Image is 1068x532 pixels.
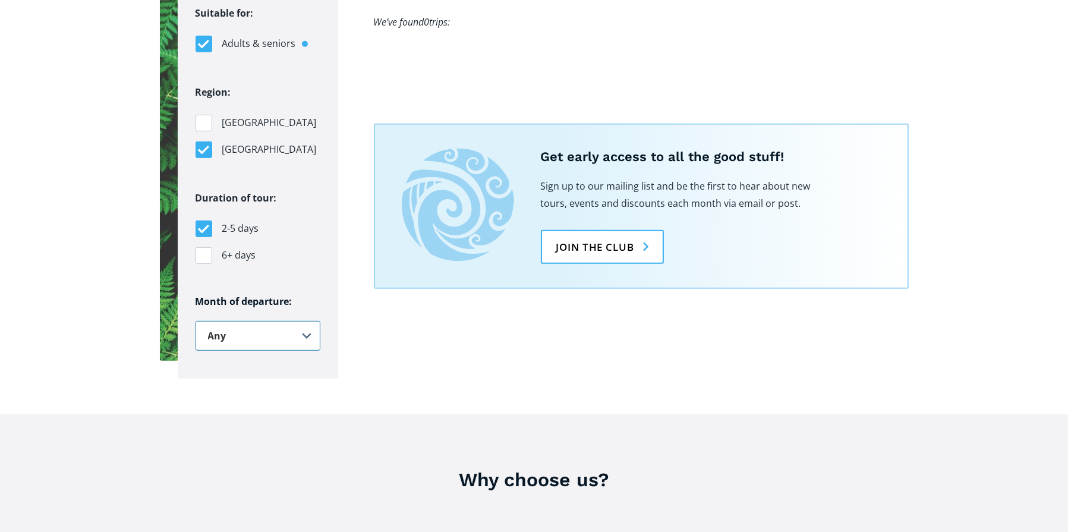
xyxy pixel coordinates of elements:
legend: Region: [196,84,231,101]
a: Join the club [541,230,664,264]
span: 6+ days [222,247,256,263]
h3: Why choose us? [160,468,909,492]
span: Adults & seniors [222,36,296,52]
span: [GEOGRAPHIC_DATA] [222,141,317,158]
span: [GEOGRAPHIC_DATA] [222,115,317,131]
span: 0 [424,15,430,29]
h6: Month of departure: [196,295,320,308]
h5: Get early access to all the good stuff! [541,149,881,166]
legend: Suitable for: [196,5,254,22]
span: 2-5 days [222,221,259,237]
legend: Duration of tour: [196,190,277,207]
p: Sign up to our mailing list and be the first to hear about new tours, events and discounts each m... [541,178,814,212]
div: We’ve found trips: [374,14,450,31]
